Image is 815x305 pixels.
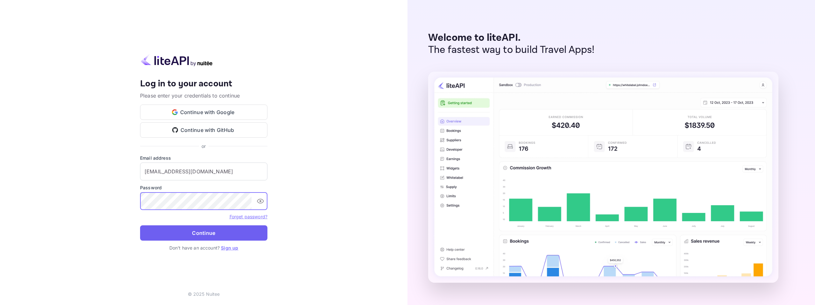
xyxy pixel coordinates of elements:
p: Please enter your credentials to continue [140,92,267,99]
button: Continue with Google [140,105,267,120]
button: Continue [140,225,267,241]
button: Continue with GitHub [140,122,267,138]
p: © 2025 Nuitee [188,291,220,297]
p: The fastest way to build Travel Apps! [428,44,595,56]
button: toggle password visibility [254,195,267,207]
p: Welcome to liteAPI. [428,32,595,44]
h4: Log in to your account [140,78,267,90]
a: Sign up [221,245,238,251]
img: liteapi [140,54,213,66]
label: Email address [140,155,267,161]
label: Password [140,184,267,191]
p: or [202,143,206,149]
a: Forget password? [230,214,267,219]
img: liteAPI Dashboard Preview [428,72,778,283]
p: Don't have an account? [140,244,267,251]
input: Enter your email address [140,163,267,180]
a: Forget password? [230,213,267,220]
